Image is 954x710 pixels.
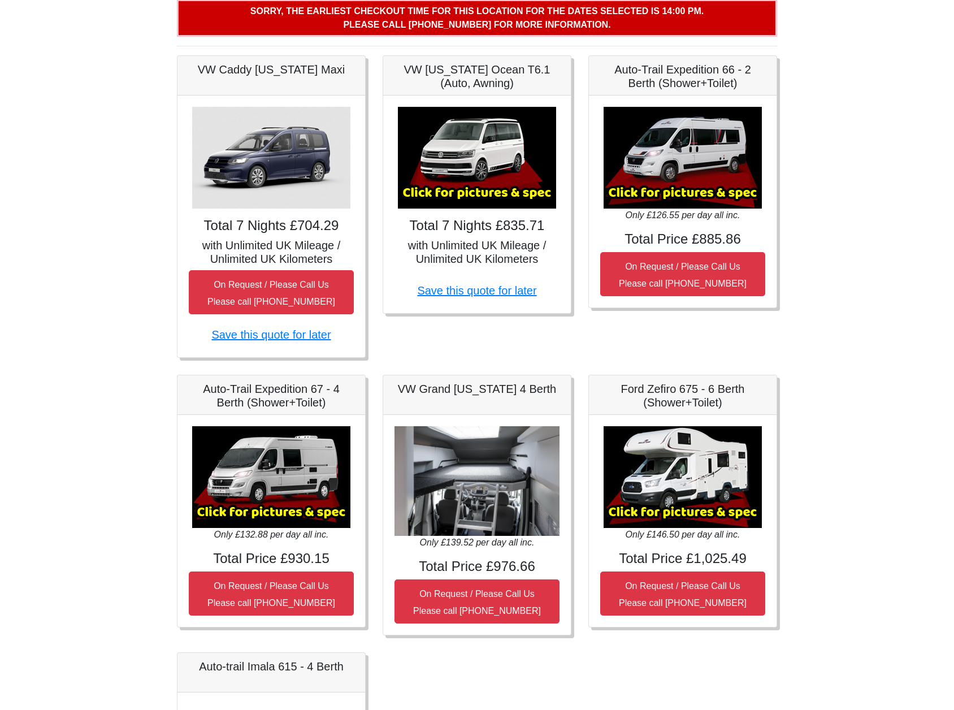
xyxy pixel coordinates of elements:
button: On Request / Please Call UsPlease call [PHONE_NUMBER] [600,572,765,616]
h4: Total Price £1,025.49 [600,551,765,567]
small: On Request / Please Call Us Please call [PHONE_NUMBER] [207,581,335,608]
small: On Request / Please Call Us Please call [PHONE_NUMBER] [619,262,747,288]
a: Save this quote for later [417,284,536,297]
h5: Auto-trail Imala 615 - 4 Berth [189,660,354,673]
img: VW California Ocean T6.1 (Auto, Awning) [398,107,556,209]
h5: VW [US_STATE] Ocean T6.1 (Auto, Awning) [394,63,560,90]
h5: with Unlimited UK Mileage / Unlimited UK Kilometers [189,239,354,266]
h4: Total 7 Nights £835.71 [394,218,560,234]
h4: Total Price £885.86 [600,231,765,248]
h4: Total 7 Nights £704.29 [189,218,354,234]
button: On Request / Please Call UsPlease call [PHONE_NUMBER] [600,252,765,296]
i: Only £126.55 per day all inc. [626,210,740,220]
h4: Total Price £930.15 [189,551,354,567]
h5: VW Caddy [US_STATE] Maxi [189,63,354,76]
img: Ford Zefiro 675 - 6 Berth (Shower+Toilet) [604,426,762,528]
h5: Auto-Trail Expedition 66 - 2 Berth (Shower+Toilet) [600,63,765,90]
button: On Request / Please Call UsPlease call [PHONE_NUMBER] [394,579,560,624]
h5: with Unlimited UK Mileage / Unlimited UK Kilometers [394,239,560,266]
a: Save this quote for later [211,328,331,341]
small: On Request / Please Call Us Please call [PHONE_NUMBER] [619,581,747,608]
i: Only £139.52 per day all inc. [420,538,535,547]
button: On Request / Please Call UsPlease call [PHONE_NUMBER] [189,270,354,314]
i: Only £132.88 per day all inc. [214,530,329,539]
b: Sorry, the earliest checkout time for this location for the dates selected is 14:00 pm. Please ca... [250,6,704,29]
h5: VW Grand [US_STATE] 4 Berth [394,382,560,396]
h5: Auto-Trail Expedition 67 - 4 Berth (Shower+Toilet) [189,382,354,409]
h5: Ford Zefiro 675 - 6 Berth (Shower+Toilet) [600,382,765,409]
i: Only £146.50 per day all inc. [626,530,740,539]
img: Auto-Trail Expedition 66 - 2 Berth (Shower+Toilet) [604,107,762,209]
img: VW Caddy California Maxi [192,107,350,209]
img: Auto-Trail Expedition 67 - 4 Berth (Shower+Toilet) [192,426,350,528]
img: VW Grand California 4 Berth [394,426,560,536]
small: On Request / Please Call Us Please call [PHONE_NUMBER] [207,280,335,306]
h4: Total Price £976.66 [394,559,560,575]
button: On Request / Please Call UsPlease call [PHONE_NUMBER] [189,572,354,616]
small: On Request / Please Call Us Please call [PHONE_NUMBER] [413,589,541,616]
